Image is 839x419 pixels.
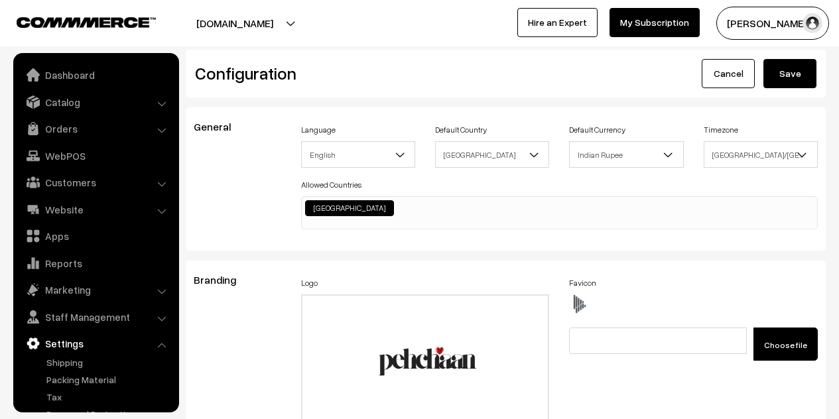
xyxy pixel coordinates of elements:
button: [PERSON_NAME] [716,7,829,40]
span: Asia/Kolkata [704,143,817,166]
a: Orders [17,117,174,141]
img: favicon.ico [569,294,589,314]
a: Hire an Expert [517,8,598,37]
label: Default Country [435,124,487,136]
a: COMMMERCE [17,13,133,29]
a: Catalog [17,90,174,114]
a: Staff Management [17,305,174,329]
span: Indian Rupee [569,141,683,168]
button: Save [763,59,816,88]
button: [DOMAIN_NAME] [150,7,320,40]
label: Language [301,124,336,136]
span: India [436,143,549,166]
a: Shipping [43,355,174,369]
span: General [194,120,247,133]
a: Settings [17,331,174,355]
label: Favicon [569,277,596,289]
a: Reports [17,251,174,275]
a: Tax [43,390,174,404]
span: Choose file [764,340,807,350]
label: Logo [301,277,318,289]
a: Cancel [702,59,755,88]
img: COMMMERCE [17,17,156,27]
a: Dashboard [17,63,174,87]
span: Asia/Kolkata [704,141,818,168]
label: Allowed Countries [301,179,361,191]
a: Website [17,198,174,221]
span: Branding [194,273,252,286]
a: Packing Material [43,373,174,387]
a: Apps [17,224,174,248]
span: India [435,141,549,168]
span: Indian Rupee [570,143,682,166]
span: English [301,141,415,168]
li: India [305,200,394,216]
a: Marketing [17,278,174,302]
label: Timezone [704,124,738,136]
img: user [803,13,822,33]
a: My Subscription [610,8,700,37]
a: WebPOS [17,144,174,168]
a: Customers [17,170,174,194]
h2: Configuration [195,63,496,84]
label: Default Currency [569,124,625,136]
span: English [302,143,415,166]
